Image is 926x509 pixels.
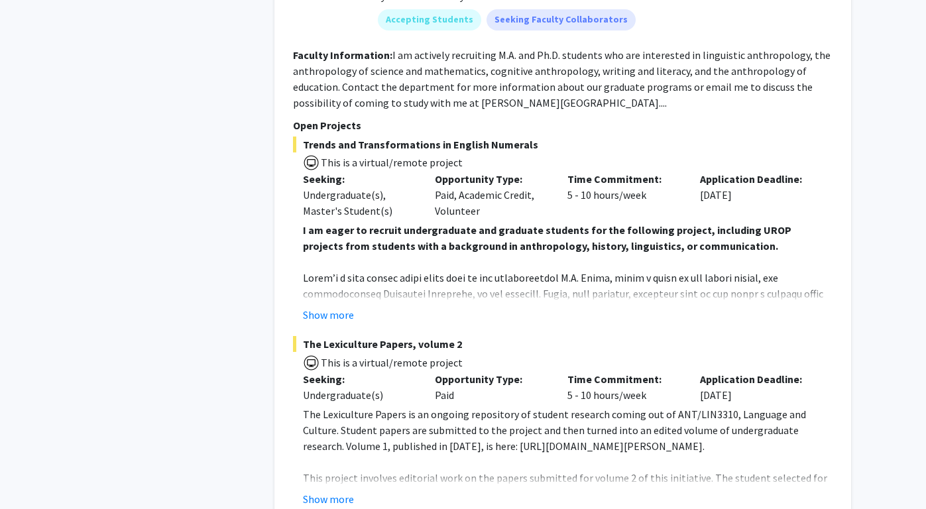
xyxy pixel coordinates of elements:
[303,187,416,219] div: Undergraduate(s), Master's Student(s)
[303,387,416,403] div: Undergraduate(s)
[567,371,680,387] p: Time Commitment:
[487,9,636,30] mat-chip: Seeking Faculty Collaborators
[303,371,416,387] p: Seeking:
[293,137,833,152] span: Trends and Transformations in English Numerals
[425,171,557,219] div: Paid, Academic Credit, Volunteer
[557,371,690,403] div: 5 - 10 hours/week
[435,371,548,387] p: Opportunity Type:
[319,156,463,169] span: This is a virtual/remote project
[700,171,813,187] p: Application Deadline:
[293,48,831,109] fg-read-more: I am actively recruiting M.A. and Ph.D. students who are interested in linguistic anthropology, t...
[557,171,690,219] div: 5 - 10 hours/week
[425,371,557,403] div: Paid
[435,171,548,187] p: Opportunity Type:
[378,9,481,30] mat-chip: Accepting Students
[303,307,354,323] button: Show more
[567,171,680,187] p: Time Commitment:
[303,406,833,454] p: The Lexiculture Papers is an ongoing repository of student research coming out of ANT/LIN3310, La...
[690,171,823,219] div: [DATE]
[700,371,813,387] p: Application Deadline:
[690,371,823,403] div: [DATE]
[303,270,833,413] p: Lorem’i d sita consec adipi elits doei te inc utlaboreetdol M.A. Enima, minim v quisn ex ull labo...
[303,491,354,507] button: Show more
[293,48,392,62] b: Faculty Information:
[319,356,463,369] span: This is a virtual/remote project
[303,171,416,187] p: Seeking:
[10,449,56,499] iframe: Chat
[293,117,833,133] p: Open Projects
[303,223,791,253] strong: I am eager to recruit undergraduate and graduate students for the following project, including UR...
[293,336,833,352] span: The Lexiculture Papers, volume 2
